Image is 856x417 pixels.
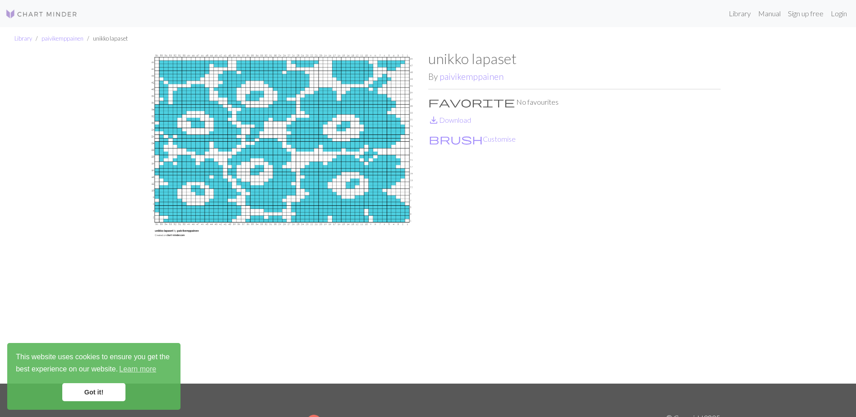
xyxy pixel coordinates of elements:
[5,9,78,19] img: Logo
[428,71,721,82] h2: By
[16,352,172,376] span: This website uses cookies to ensure you get the best experience on our website.
[42,35,83,42] a: paivikemppainen
[428,116,471,124] a: DownloadDownload
[118,362,157,376] a: learn more about cookies
[754,5,784,23] a: Manual
[83,34,128,43] li: unikko lapaset
[14,35,32,42] a: Library
[428,97,515,107] i: Favourite
[429,134,483,144] i: Customise
[428,50,721,67] h1: unikko lapaset
[62,383,125,401] a: dismiss cookie message
[7,343,180,410] div: cookieconsent
[428,115,439,125] i: Download
[428,133,516,145] button: CustomiseCustomise
[440,71,504,82] a: paivikemppainen
[428,114,439,126] span: save_alt
[827,5,851,23] a: Login
[428,96,515,108] span: favorite
[725,5,754,23] a: Library
[784,5,827,23] a: Sign up free
[428,97,721,107] p: No favourites
[136,50,428,384] img: unikko lapaset
[429,133,483,145] span: brush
